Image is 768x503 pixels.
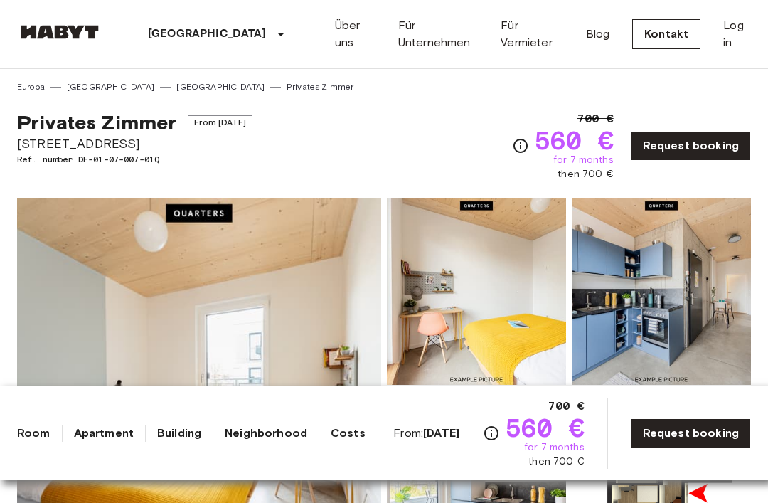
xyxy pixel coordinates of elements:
img: Picture of unit DE-01-07-007-01Q [572,198,751,385]
a: Apartment [74,425,134,442]
span: for 7 months [553,153,614,167]
svg: Check cost overview for full price breakdown. Please note that discounts apply to new joiners onl... [483,425,500,442]
a: [GEOGRAPHIC_DATA] [67,80,155,93]
span: [STREET_ADDRESS] [17,134,252,153]
span: then 700 € [528,455,585,469]
a: Über uns [335,17,375,51]
span: 560 € [535,127,614,153]
a: Privates Zimmer [287,80,353,93]
span: Ref. number DE-01-07-007-01Q [17,153,252,166]
svg: Check cost overview for full price breakdown. Please note that discounts apply to new joiners onl... [512,137,529,154]
a: [GEOGRAPHIC_DATA] [176,80,265,93]
a: Europa [17,80,45,93]
span: From [DATE] [188,115,252,129]
b: [DATE] [423,426,459,440]
a: Für Vermieter [501,17,562,51]
span: then 700 € [558,167,614,181]
a: Request booking [631,131,751,161]
span: From: [393,425,459,441]
p: [GEOGRAPHIC_DATA] [148,26,267,43]
a: Building [157,425,201,442]
span: for 7 months [524,440,585,455]
a: Für Unternehmen [398,17,479,51]
img: Picture of unit DE-01-07-007-01Q [387,198,566,385]
a: Kontakt [632,19,700,49]
a: Costs [331,425,366,442]
a: Log in [723,17,751,51]
a: Neighborhood [225,425,307,442]
span: Privates Zimmer [17,110,176,134]
img: Habyt [17,25,102,39]
span: 560 € [506,415,585,440]
a: Request booking [631,418,751,448]
span: 700 € [577,110,614,127]
a: Blog [586,26,610,43]
a: Room [17,425,50,442]
span: 700 € [548,398,585,415]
